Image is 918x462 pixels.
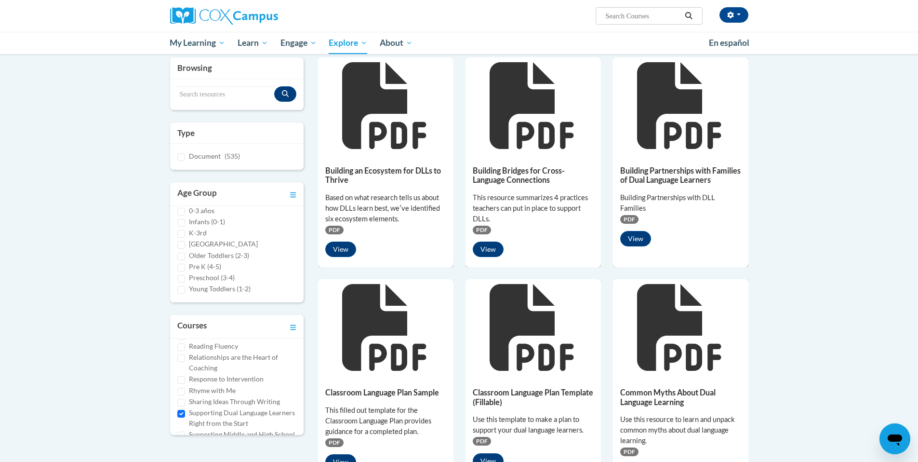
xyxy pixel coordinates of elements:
label: 0-3 años [189,205,214,216]
span: PDF [473,437,491,446]
button: View [473,242,504,257]
div: Based on what research tells us about how DLLs learn best, weʹve identified six ecosystem elements. [325,192,446,224]
label: Reading Fluency [189,341,238,352]
button: View [620,231,651,246]
span: PDF [620,448,639,456]
h5: Common Myths About Dual Language Learning [620,388,741,407]
label: Older Toddlers (2-3) [189,250,249,261]
div: Use this template to make a plan to support your dual language learners. [473,414,594,435]
div: This filled out template for the Classroom Language Plan provides guidance for a completed plan. [325,405,446,437]
h5: Classroom Language Plan Template (Fillable) [473,388,594,407]
span: PDF [620,215,639,224]
span: Document [189,152,221,160]
button: Search resources [274,86,296,102]
label: [GEOGRAPHIC_DATA] [189,239,258,249]
span: Learn [238,37,268,49]
span: About [380,37,412,49]
label: Infants (0-1) [189,217,225,227]
span: Explore [329,37,367,49]
span: PDF [325,226,344,234]
img: Cox Campus [170,7,278,25]
h5: Building an Ecosystem for DLLs to Thrive [325,166,446,185]
button: Account Settings [719,7,748,23]
span: (535) [225,152,240,160]
label: K-3rd [189,228,207,238]
div: Main menu [156,32,763,54]
div: This resource summarizes 4 practices teachers can put in place to support DLLs. [473,192,594,224]
h3: Browsing [177,62,297,74]
input: Search resources [177,86,275,103]
button: View [325,242,356,257]
a: Explore [322,32,373,54]
a: En español [703,33,756,53]
span: My Learning [170,37,225,49]
span: Engage [280,37,317,49]
h5: Building Bridges for Cross-Language Connections [473,166,594,185]
h5: Building Partnerships with Families of Dual Language Learners [620,166,741,185]
h5: Classroom Language Plan Sample [325,388,446,397]
div: Use this resource to learn and unpack common myths about dual language learning. [620,414,741,446]
span: PDF [325,438,344,447]
label: Rhyme with Me [189,385,236,396]
label: Supporting Middle and High School Students with Reading Comprehension [189,429,297,461]
h3: Courses [177,320,207,333]
label: Relationships are the Heart of Coaching [189,352,297,373]
label: Young Toddlers (1-2) [189,284,251,294]
label: Response to Intervention [189,374,264,384]
button: Search [681,10,696,22]
h3: Age Group [177,187,217,201]
span: En español [709,38,749,48]
a: My Learning [164,32,232,54]
div: Building Partnerships with DLL Families [620,192,741,214]
a: Toggle collapse [290,187,296,201]
a: Toggle collapse [290,320,296,333]
span: PDF [473,226,491,234]
h3: Type [177,127,297,139]
iframe: Button to launch messaging window [879,423,910,454]
label: Pre K (4-5) [189,261,221,272]
a: About [373,32,419,54]
label: Supporting Dual Language Learners Right from the Start [189,408,297,429]
label: Preschool (3-4) [189,272,235,283]
label: Sharing Ideas Through Writing [189,396,280,407]
input: Search Courses [604,10,681,22]
a: Learn [231,32,274,54]
a: Engage [274,32,323,54]
a: Cox Campus [170,7,353,25]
